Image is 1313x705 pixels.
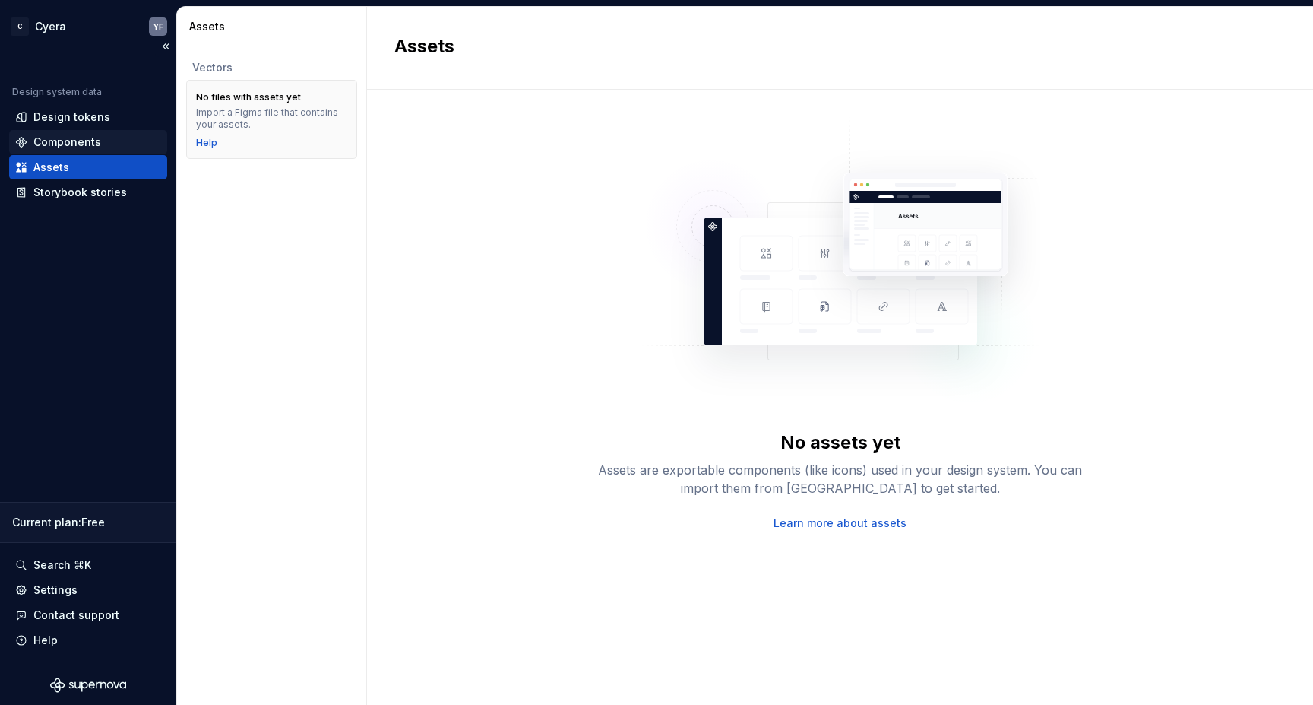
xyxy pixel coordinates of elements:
button: CCyeraYF [3,10,173,43]
a: Settings [9,578,167,602]
div: No files with assets yet [196,91,301,103]
div: Design tokens [33,110,110,125]
a: Components [9,130,167,154]
a: Help [196,137,217,149]
button: Contact support [9,603,167,627]
a: Storybook stories [9,180,167,205]
a: Learn more about assets [774,516,906,531]
div: Vectors [192,60,351,75]
button: Help [9,628,167,653]
a: Assets [9,155,167,179]
div: Components [33,135,101,150]
button: Search ⌘K [9,553,167,577]
h2: Assets [394,34,1267,59]
div: Storybook stories [33,185,127,200]
div: Assets [189,19,360,34]
div: YF [153,21,163,33]
div: Cyera [35,19,66,34]
div: C [11,17,29,36]
svg: Supernova Logo [50,678,126,693]
div: No assets yet [780,430,900,455]
a: Design tokens [9,105,167,129]
div: Import a Figma file that contains your assets. [196,106,347,131]
button: Collapse sidebar [155,36,176,57]
div: Settings [33,583,78,598]
div: Assets are exportable components (like icons) used in your design system. You can import them fro... [597,461,1084,497]
div: Design system data [12,86,102,98]
div: Contact support [33,608,119,623]
div: Search ⌘K [33,557,91,573]
div: Help [33,633,58,648]
div: Assets [33,160,69,175]
div: Current plan : Free [12,515,164,530]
